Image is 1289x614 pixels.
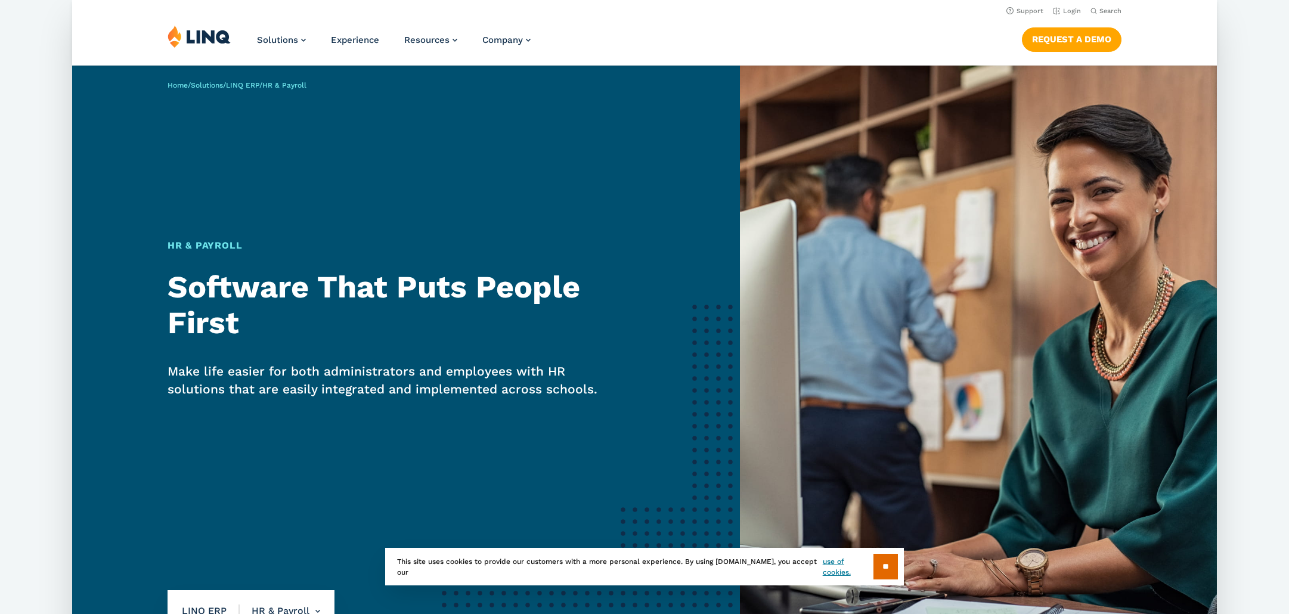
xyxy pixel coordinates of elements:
[226,81,259,89] a: LINQ ERP
[168,81,306,89] span: / / /
[1053,7,1081,15] a: Login
[168,362,619,398] p: Make life easier for both administrators and employees with HR solutions that are easily integrat...
[1090,7,1121,15] button: Open Search Bar
[262,81,306,89] span: HR & Payroll
[168,81,188,89] a: Home
[331,35,379,45] a: Experience
[168,25,231,48] img: LINQ | K‑12 Software
[385,548,904,585] div: This site uses cookies to provide our customers with a more personal experience. By using [DOMAIN...
[404,35,450,45] span: Resources
[1022,25,1121,51] nav: Button Navigation
[1099,7,1121,15] span: Search
[257,35,306,45] a: Solutions
[482,35,531,45] a: Company
[740,66,1217,614] img: ERP HR Banner
[191,81,223,89] a: Solutions
[482,35,523,45] span: Company
[1006,7,1043,15] a: Support
[168,269,580,341] strong: Software That Puts People First
[1022,27,1121,51] a: Request a Demo
[168,238,619,253] h1: HR & Payroll
[404,35,457,45] a: Resources
[823,556,873,578] a: use of cookies.
[257,25,531,64] nav: Primary Navigation
[72,4,1217,17] nav: Utility Navigation
[257,35,298,45] span: Solutions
